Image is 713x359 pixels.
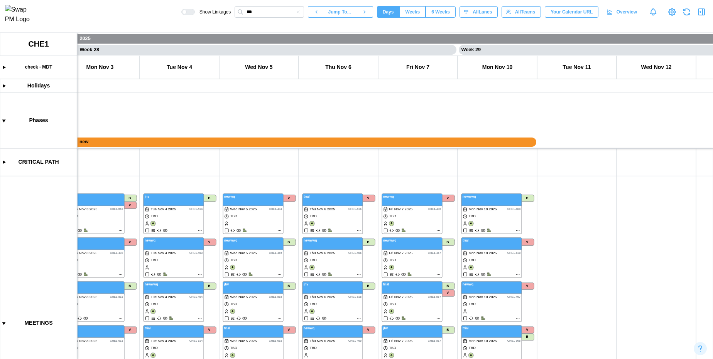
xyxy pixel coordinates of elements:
[617,7,637,17] span: Overview
[647,5,660,18] a: Notifications
[551,7,593,17] span: Your Calendar URL
[399,6,426,18] button: Weeks
[681,7,692,17] button: Refresh Grid
[696,7,707,17] button: Open Drawer
[545,6,598,18] button: Your Calendar URL
[405,7,420,17] span: Weeks
[473,7,492,17] span: All Lanes
[328,7,351,17] span: Jump To...
[515,7,535,17] span: All Teams
[431,7,450,17] span: 6 Weeks
[602,6,643,18] a: Overview
[195,9,231,15] span: Show Linkages
[377,6,400,18] button: Days
[5,5,36,24] img: Swap PM Logo
[667,7,678,17] a: View Project
[383,7,394,17] span: Days
[324,6,356,18] button: Jump To...
[460,6,498,18] button: AllLanes
[502,6,541,18] button: AllTeams
[426,6,456,18] button: 6 Weeks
